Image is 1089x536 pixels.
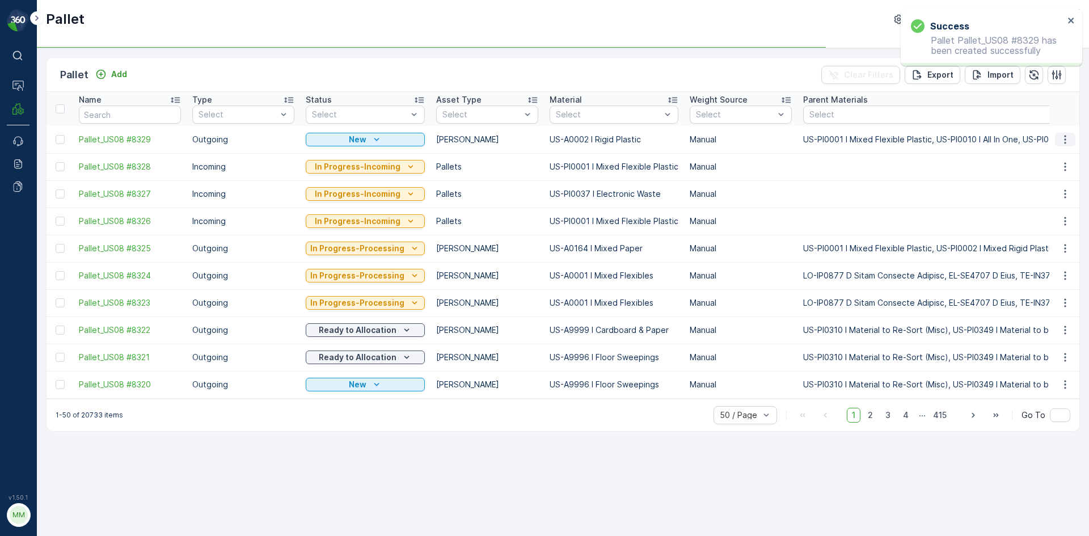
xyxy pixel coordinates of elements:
p: US-A9996 I Floor Sweepings [550,379,678,390]
p: Add [111,69,127,80]
p: Pallets [436,188,538,200]
p: Manual [690,297,792,309]
button: Ready to Allocation [306,323,425,337]
span: Asset Type : [10,261,60,271]
p: [PERSON_NAME] [436,270,538,281]
p: New [349,379,366,390]
span: - [60,223,64,233]
div: Toggle Row Selected [56,298,65,307]
button: MM [7,503,29,527]
p: In Progress-Processing [310,243,404,254]
button: New [306,378,425,391]
a: Pallet_US08 #8326 [79,216,181,227]
a: Pallet_US08 #8324 [79,270,181,281]
div: Toggle Row Selected [56,271,65,280]
span: Total Weight : [10,205,66,214]
p: US-PI0001 I Mixed Flexible Plastic [550,161,678,172]
p: Outgoing [192,352,294,363]
p: Incoming [192,188,294,200]
div: Toggle Row Selected [56,189,65,199]
div: Toggle Row Selected [56,217,65,226]
p: Manual [690,216,792,227]
p: Export [927,69,953,81]
p: Manual [690,352,792,363]
p: Status [306,94,332,105]
p: Parent Materials [803,94,868,105]
p: Pallets [436,216,538,227]
span: Go To [1022,410,1045,421]
img: logo [7,9,29,32]
a: Pallet_US08 #8327 [79,188,181,200]
span: Net Weight : [10,223,60,233]
button: In Progress-Incoming [306,214,425,228]
p: Pallet [46,10,85,28]
p: Type [192,94,212,105]
span: US-A0164 I Mixed Paper [48,280,144,289]
div: Toggle Row Selected [56,326,65,335]
span: 2 [863,408,878,423]
p: Pallet [60,67,88,83]
p: Outgoing [192,324,294,336]
p: US-PI0001 I Mixed Flexible Plastic [550,216,678,227]
p: US-A0164 I Mixed Paper [550,243,678,254]
p: Outgoing [192,134,294,145]
p: Clear Filters [844,69,893,81]
p: Manual [690,243,792,254]
p: Pallet Pallet_US08 #8329 has been created successfully [911,35,1064,56]
p: Ready to Allocation [319,352,396,363]
p: Material [550,94,582,105]
p: Select [312,109,407,120]
p: Incoming [192,161,294,172]
p: In Progress-Incoming [315,216,400,227]
div: MM [10,506,28,524]
span: Pallet_US08 #8325 [79,243,181,254]
a: Pallet_US08 #8323 [79,297,181,309]
div: Toggle Row Selected [56,244,65,253]
p: US-A9999 I Cardboard & Paper [550,324,678,336]
button: In Progress-Processing [306,242,425,255]
p: Manual [690,134,792,145]
span: Name : [10,186,37,196]
p: Outgoing [192,270,294,281]
p: Name [79,94,102,105]
p: US-A0001 I Mixed Flexibles [550,270,678,281]
p: [PERSON_NAME] [436,297,538,309]
p: In Progress-Processing [310,297,404,309]
p: Manual [690,161,792,172]
p: New [349,134,366,145]
span: Pallet_US08 #8321 [79,352,181,363]
p: In Progress-Incoming [315,188,400,200]
span: 4 [898,408,914,423]
button: Import [965,66,1020,84]
a: Pallet_US08 #8320 [79,379,181,390]
button: Export [905,66,960,84]
p: Ready to Allocation [319,324,396,336]
span: 415 [928,408,952,423]
input: Search [79,105,181,124]
div: Toggle Row Selected [56,380,65,389]
p: Weight Source [690,94,748,105]
p: [PERSON_NAME] [436,324,538,336]
button: In Progress-Incoming [306,160,425,174]
p: 1-50 of 20733 items [56,411,123,420]
span: 1 [847,408,860,423]
p: Manual [690,379,792,390]
span: Material : [10,280,48,289]
button: In Progress-Processing [306,269,425,282]
a: Pallet_US08 #8329 [79,134,181,145]
div: Toggle Row Selected [56,135,65,144]
span: Tare Weight : [10,242,64,252]
span: 3 [880,408,896,423]
div: Toggle Row Selected [56,353,65,362]
span: Pallet_US08 #8328 [79,161,181,172]
p: Select [442,109,521,120]
p: Select [696,109,774,120]
p: Manual [690,270,792,281]
p: US-A9996 I Floor Sweepings [550,352,678,363]
p: [PERSON_NAME] [436,134,538,145]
